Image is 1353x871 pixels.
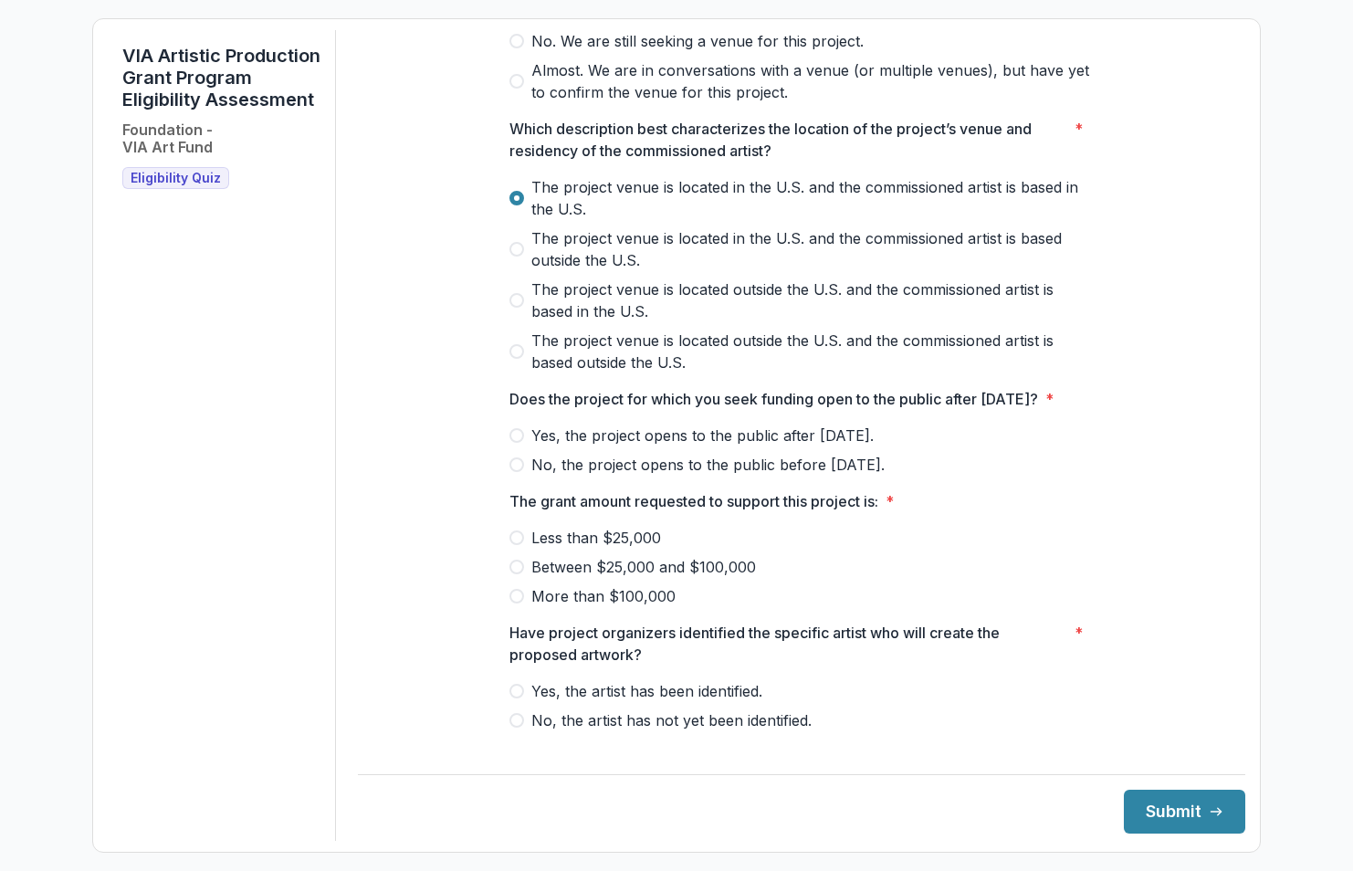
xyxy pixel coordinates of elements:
span: No, the project opens to the public before [DATE]. [531,454,885,476]
p: Have project organizers identified the specific artist who will create the proposed artwork? [509,622,1067,666]
span: The project venue is located in the U.S. and the commissioned artist is based in the U.S. [531,176,1094,220]
span: Yes, the project opens to the public after [DATE]. [531,425,874,446]
span: The project venue is located outside the U.S. and the commissioned artist is based in the U.S. [531,278,1094,322]
h2: Foundation - VIA Art Fund [122,121,213,156]
button: Submit [1124,790,1245,834]
span: More than $100,000 [531,585,676,607]
span: No. We are still seeking a venue for this project. [531,30,864,52]
p: Which description best characterizes the location of the project’s venue and residency of the com... [509,118,1067,162]
span: Eligibility Quiz [131,171,221,186]
p: Does the project for which you seek funding open to the public after [DATE]? [509,388,1038,410]
span: Yes, the artist has been identified. [531,680,762,702]
span: Almost. We are in conversations with a venue (or multiple venues), but have yet to confirm the ve... [531,59,1094,103]
span: The project venue is located in the U.S. and the commissioned artist is based outside the U.S. [531,227,1094,271]
p: The grant amount requested to support this project is: [509,490,878,512]
span: No, the artist has not yet been identified. [531,709,812,731]
span: Less than $25,000 [531,527,661,549]
span: Between $25,000 and $100,000 [531,556,756,578]
h1: VIA Artistic Production Grant Program Eligibility Assessment [122,45,320,110]
span: The project venue is located outside the U.S. and the commissioned artist is based outside the U.S. [531,330,1094,373]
